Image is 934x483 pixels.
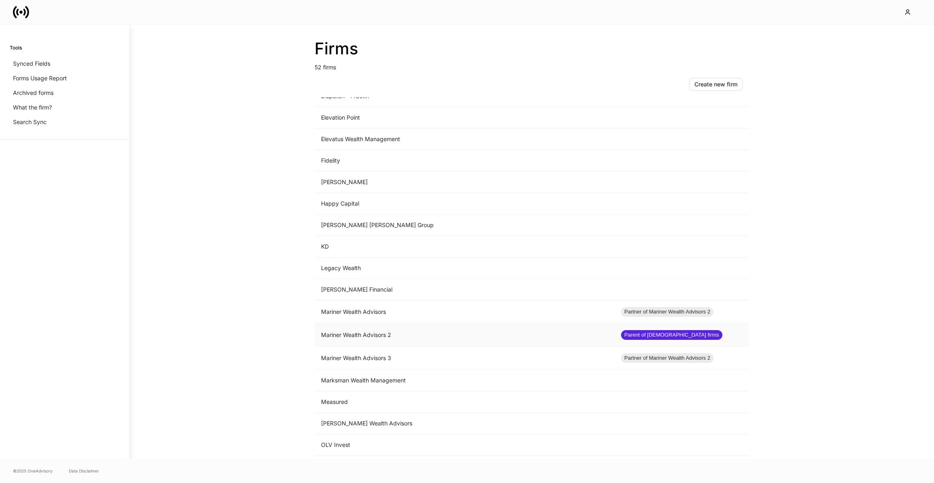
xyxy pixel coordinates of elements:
[315,434,615,456] td: OLV Invest
[315,215,615,236] td: [PERSON_NAME] [PERSON_NAME] Group
[13,103,52,112] p: What the firm?
[10,71,120,86] a: Forms Usage Report
[315,413,615,434] td: [PERSON_NAME] Wealth Advisors
[315,370,615,391] td: Marksman Wealth Management
[621,308,713,316] span: Partner of Mariner Wealth Advisors 2
[315,107,615,129] td: Elevation Point
[315,279,615,301] td: [PERSON_NAME] Financial
[315,347,615,370] td: Mariner Wealth Advisors 3
[315,456,615,477] td: Radian Partners
[315,58,749,71] p: 52 firms
[13,89,54,97] p: Archived forms
[315,301,615,324] td: Mariner Wealth Advisors
[315,150,615,172] td: Fidelity
[10,56,120,71] a: Synced Fields
[315,172,615,193] td: [PERSON_NAME]
[315,391,615,413] td: Measured
[13,60,50,68] p: Synced Fields
[621,331,722,339] span: Parent of [DEMOGRAPHIC_DATA] firms
[315,129,615,150] td: Elevatus Wealth Management
[69,468,99,474] a: Data Disclaimer
[10,86,120,100] a: Archived forms
[315,39,749,58] h2: Firms
[10,115,120,129] a: Search Sync
[315,193,615,215] td: Happy Capital
[13,118,47,126] p: Search Sync
[621,354,713,362] span: Partner of Mariner Wealth Advisors 2
[315,236,615,258] td: KD
[315,324,615,347] td: Mariner Wealth Advisors 2
[689,78,743,91] button: Create new firm
[10,100,120,115] a: What the firm?
[315,258,615,279] td: Legacy Wealth
[13,468,53,474] span: © 2025 OneAdvisory
[10,44,22,52] h6: Tools
[694,82,737,87] div: Create new firm
[13,74,67,82] p: Forms Usage Report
